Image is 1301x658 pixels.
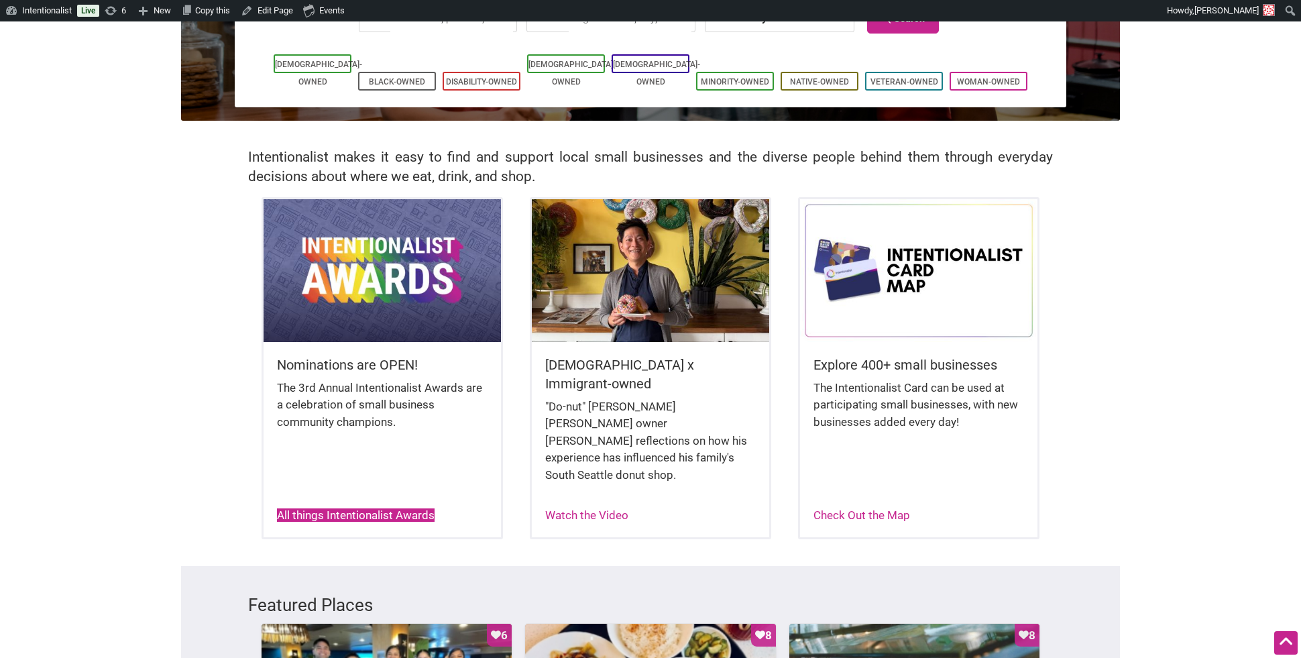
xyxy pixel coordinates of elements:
[77,5,99,17] a: Live
[275,60,362,87] a: [DEMOGRAPHIC_DATA]-Owned
[870,77,938,87] a: Veteran-Owned
[545,398,756,498] div: "Do-nut" [PERSON_NAME] [PERSON_NAME] owner [PERSON_NAME] reflections on how his experience has in...
[277,508,435,522] a: All things Intentionalist Awards
[813,508,910,522] a: Check Out the Map
[264,199,501,341] img: Intentionalist Awards
[545,355,756,393] h5: [DEMOGRAPHIC_DATA] x Immigrant-owned
[1274,631,1298,655] div: Scroll Back to Top
[532,199,769,341] img: King Donuts - Hong Chhuor
[277,380,488,445] div: The 3rd Annual Intentionalist Awards are a celebration of small business community champions.
[277,355,488,374] h5: Nominations are OPEN!
[813,380,1024,445] div: The Intentionalist Card can be used at participating small businesses, with new businesses added ...
[1194,5,1259,15] span: [PERSON_NAME]
[545,508,628,522] a: Watch the Video
[957,77,1020,87] a: Woman-Owned
[248,593,1053,617] h3: Featured Places
[528,60,616,87] a: [DEMOGRAPHIC_DATA]-Owned
[701,77,769,87] a: Minority-Owned
[813,355,1024,374] h5: Explore 400+ small businesses
[369,77,425,87] a: Black-Owned
[613,60,700,87] a: [DEMOGRAPHIC_DATA]-Owned
[248,148,1053,186] h2: Intentionalist makes it easy to find and support local small businesses and the diverse people be...
[790,77,849,87] a: Native-Owned
[800,199,1037,341] img: Intentionalist Card Map
[867,3,939,34] a: Search
[446,77,517,87] a: Disability-Owned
